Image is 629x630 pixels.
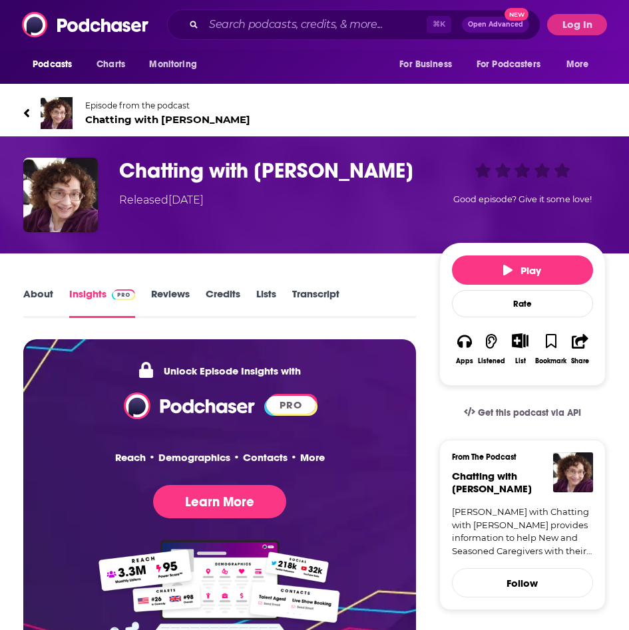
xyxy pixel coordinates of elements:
[167,9,540,40] div: Search podcasts, credits, & more...
[266,396,316,414] span: PRO
[23,287,53,318] a: About
[468,52,560,77] button: open menu
[23,158,98,232] img: Chatting with Betsy
[22,12,150,37] img: Podchaser - Follow, Share and Rate Podcasts
[452,255,593,285] button: Play
[124,393,316,419] a: Podchaser Logo PRO
[567,325,592,373] button: Share
[452,325,477,373] button: Apps
[112,289,135,300] img: Podchaser Pro
[452,470,532,495] span: Chatting with [PERSON_NAME]
[390,52,469,77] button: open menu
[557,52,606,77] button: open menu
[477,55,540,74] span: For Podcasters
[151,287,190,318] a: Reviews
[124,398,256,411] a: Podchaser - Follow, Share and Rate Podcasts
[503,264,541,277] span: Play
[85,113,250,126] span: Chatting with [PERSON_NAME]
[85,100,250,110] span: Episode from the podcast
[456,357,473,365] div: Apps
[206,287,240,318] a: Credits
[505,8,528,21] span: New
[119,158,434,184] h3: Chatting with Betsy
[468,21,523,28] span: Open Advanced
[33,55,72,74] span: Podcasts
[515,357,526,365] div: List
[256,287,276,318] a: Lists
[23,97,606,129] a: Chatting with BetsyEpisode from the podcastChatting with [PERSON_NAME]
[534,325,567,373] button: Bookmark
[452,568,593,597] button: Follow
[566,55,589,74] span: More
[97,55,125,74] span: Charts
[292,287,339,318] a: Transcript
[453,396,592,429] a: Get this podcast via API
[149,55,196,74] span: Monitoring
[427,16,451,33] span: ⌘ K
[478,357,505,365] div: Listened
[153,485,286,518] button: Learn More
[478,407,581,418] span: Get this podcast via API
[204,14,427,35] input: Search podcasts, credits, & more...
[69,287,135,318] a: InsightsPodchaser Pro
[462,17,529,33] button: Open AdvancedNew
[571,357,589,365] div: Share
[453,194,592,204] span: Good episode? Give it some love!
[477,325,506,373] button: Listened
[23,52,89,77] button: open menu
[452,290,593,317] div: Rate
[506,325,534,373] div: Show More ButtonList
[41,97,73,129] img: Chatting with Betsy
[88,52,133,77] a: Charts
[124,393,256,419] img: Podchaser - Follow, Share and Rate Podcasts
[119,192,204,208] div: Released [DATE]
[553,452,593,492] img: Chatting with Betsy
[452,452,582,462] h3: From The Podcast
[115,451,325,464] p: Reach • Demographics • Contacts • More
[507,333,534,348] button: Show More Button
[140,52,214,77] button: open menu
[452,506,593,557] a: [PERSON_NAME] with Chatting with [PERSON_NAME] provides information to help New and Seasoned Care...
[139,361,301,381] p: Unlock Episode Insights with
[535,357,566,365] div: Bookmark
[399,55,452,74] span: For Business
[452,470,532,495] a: Chatting with Betsy
[547,14,607,35] button: Log In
